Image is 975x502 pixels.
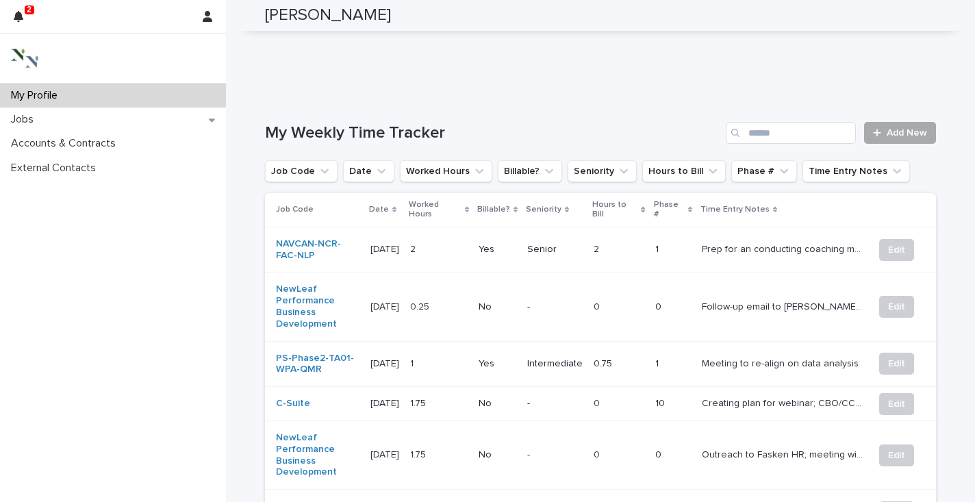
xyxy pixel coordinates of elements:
p: Prep for an conducting coaching meeting with Adam [702,241,865,255]
p: - [527,398,583,410]
p: Hours to Bill [592,197,637,223]
button: Worked Hours [400,160,492,182]
a: NAVCAN-NCR-FAC-NLP [276,238,359,262]
p: 2 [410,241,418,255]
img: 3bAFpBnQQY6ys9Fa9hsD [11,45,38,72]
tr: PS-Phase2-TA01-WPA-QMR [DATE][DATE] 11 YesIntermediate0.750.75 1Meeting to re-align on data analy... [265,341,936,387]
p: Worked Hours [409,197,461,223]
p: 1 [655,358,691,370]
p: My Profile [5,89,68,102]
p: Jobs [5,113,45,126]
p: 0 [655,301,691,313]
p: Seniority [526,202,561,217]
input: Search [726,122,856,144]
tr: NewLeaf Performance Business Development [DATE][DATE] 0.250.25 No-00 0Follow-up email to [PERSON_... [265,273,936,341]
p: 2025-08-13 [370,395,402,410]
p: 2025-08-13 [370,299,402,313]
p: Senior [527,244,583,255]
button: Edit [879,393,914,415]
a: C-Suite [276,398,310,410]
p: 0 [594,447,603,461]
button: Edit [879,296,914,318]
span: Add New [887,128,927,138]
button: Edit [879,353,914,375]
p: 2025-08-13 [370,241,402,255]
button: Date [343,160,394,182]
button: Billable? [498,160,562,182]
p: Job Code [276,202,314,217]
p: 0.25 [410,299,432,313]
p: 0 [594,395,603,410]
button: Phase # [731,160,797,182]
button: Hours to Bill [642,160,726,182]
p: Accounts & Contracts [5,137,127,150]
p: Creating plan for webinar; CBO/CCO meeting [702,395,865,410]
button: Seniority [568,160,637,182]
button: Time Entry Notes [802,160,910,182]
p: 2 [594,241,602,255]
p: Intermediate [527,358,583,370]
a: Add New [864,122,936,144]
span: Edit [888,300,905,314]
p: 10 [655,398,691,410]
p: Yes [479,244,516,255]
p: Date [369,202,389,217]
p: Billable? [477,202,510,217]
a: PS-Phase2-TA01-WPA-QMR [276,353,359,376]
p: 2 [27,5,31,14]
a: NewLeaf Performance Business Development [276,284,359,329]
p: 1 [655,244,691,255]
button: Job Code [265,160,338,182]
p: Follow-up email to [PERSON_NAME] - OPL [702,299,865,313]
p: 2025-08-13 [370,355,402,370]
p: - [527,301,583,313]
p: External Contacts [5,162,107,175]
tr: NewLeaf Performance Business Development [DATE][DATE] 1.751.75 No-00 0Outreach to Fasken HR; meet... [265,421,936,489]
span: Edit [888,357,905,371]
p: Yes [479,358,516,370]
p: 0 [655,449,691,461]
tr: NAVCAN-NCR-FAC-NLP [DATE][DATE] 22 YesSenior22 1Prep for an conducting coaching meeting with [PER... [265,227,936,273]
div: 2 [14,8,31,33]
p: Meeting to re-align on data analysis [702,355,861,370]
p: No [479,449,516,461]
span: Edit [888,449,905,462]
p: 1.75 [410,447,429,461]
p: 0 [594,299,603,313]
span: Edit [888,243,905,257]
button: Edit [879,239,914,261]
p: - [527,449,583,461]
tr: C-Suite [DATE][DATE] 1.751.75 No-00 10Creating plan for webinar; CBO/CCO meetingCreating plan for... [265,387,936,421]
span: Edit [888,397,905,411]
p: 1.75 [410,395,429,410]
p: Phase # [654,197,685,223]
p: Time Entry Notes [700,202,770,217]
p: No [479,398,516,410]
h1: My Weekly Time Tracker [265,123,720,143]
a: NewLeaf Performance Business Development [276,432,359,478]
button: Edit [879,444,914,466]
p: 1 [410,355,416,370]
h2: [PERSON_NAME] [265,5,391,25]
p: No [479,301,516,313]
p: 0.75 [594,355,615,370]
p: Outreach to Fasken HR; meeting with Tracy Scher - Gowling WLG [702,447,865,461]
p: 2025-08-12 [370,447,402,461]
